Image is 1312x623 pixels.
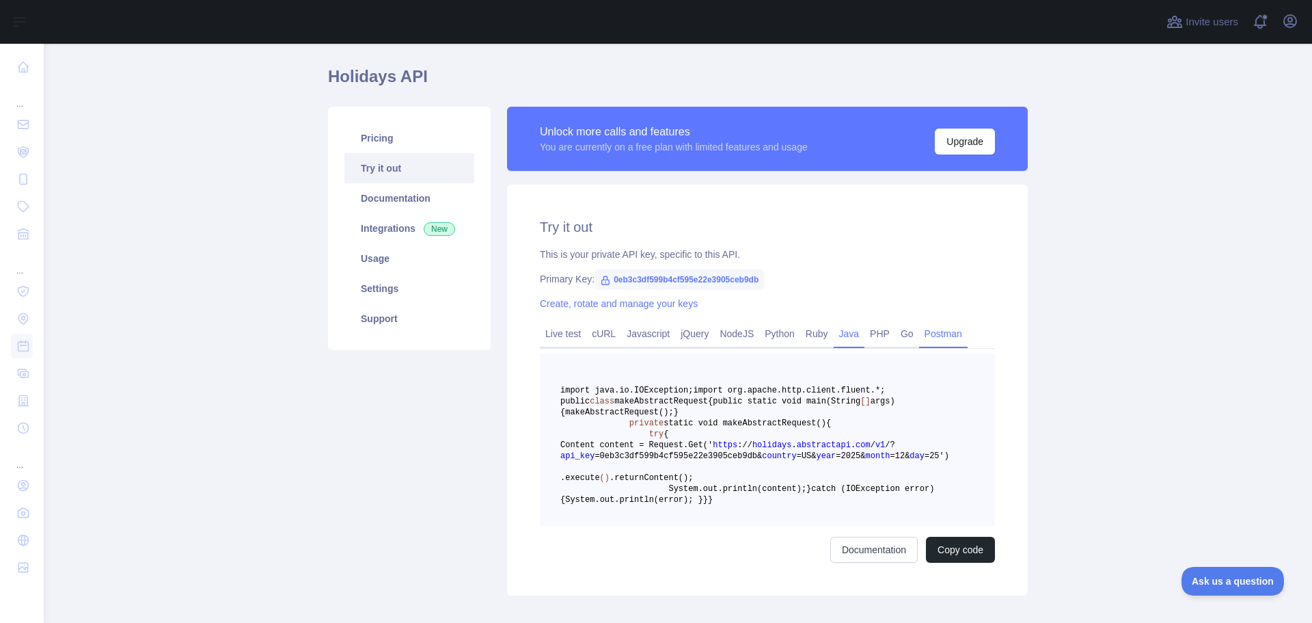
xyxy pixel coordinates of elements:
[703,484,806,494] span: out.println(content);
[540,248,995,261] div: This is your private API key, specific to this API.
[910,451,925,461] span: day
[328,66,1028,98] h1: Holidays API
[890,451,910,461] span: =12&
[834,323,865,345] a: Java
[674,408,679,417] span: }
[424,222,455,236] span: New
[629,419,664,428] span: private
[797,451,817,461] span: =US&
[344,153,474,183] a: Try it out
[759,323,800,345] a: Python
[540,272,995,286] div: Primary Key:
[871,440,875,450] span: /
[664,429,668,439] span: {
[560,451,594,461] span: api_key
[836,451,865,461] span: =2025&
[560,473,600,483] span: .execute
[752,440,792,450] span: holidays
[11,82,33,109] div: ...
[1164,11,1241,33] button: Invite users
[344,183,474,213] a: Documentation
[614,397,708,406] span: makeAbstractRequest
[644,473,688,483] span: Content()
[817,451,836,461] span: year
[594,269,764,290] span: 0eb3c3df599b4cf595e22e3905ceb9db
[344,123,474,153] a: Pricing
[688,473,693,483] span: ;
[565,408,585,417] span: make
[708,397,713,406] span: {
[344,213,474,243] a: Integrations New
[1181,567,1285,596] iframe: Toggle Customer Support
[714,323,759,345] a: NodeJS
[698,484,703,494] span: .
[668,408,673,417] span: ;
[693,386,885,395] span: import org.apache.http.client.fluent.*;
[708,495,713,505] span: }
[610,473,644,483] span: .return
[590,397,614,406] span: class
[560,397,590,406] span: public
[540,124,808,140] div: Unlock more calls and features
[919,323,968,345] a: Postman
[926,537,995,563] button: Copy code
[540,217,995,237] h2: Try it out
[688,440,713,450] span: Get('
[935,129,995,155] button: Upgrade
[586,323,621,345] a: cURL
[600,495,703,505] span: out.println(error); }
[11,443,33,470] div: ...
[344,243,474,274] a: Usage
[830,537,918,563] a: Documentation
[713,440,737,450] span: https
[540,298,698,309] a: Create, rotate and manage your keys
[866,451,890,461] span: month
[600,473,610,483] span: ()
[742,419,825,428] span: AbstractRequest()
[762,451,796,461] span: country
[860,397,870,406] span: []
[851,440,856,450] span: .
[856,440,871,450] span: com
[713,397,860,406] span: public static void main(String
[800,323,834,345] a: Ruby
[806,484,811,494] span: }
[675,323,714,345] a: jQuery
[895,323,919,345] a: Go
[344,274,474,304] a: Settings
[540,140,808,154] div: You are currently on a free plan with limited features and usage
[344,304,474,334] a: Support
[560,386,693,395] span: import java.io.IOException;
[737,440,742,450] span: :
[621,323,675,345] a: Javascript
[594,451,762,461] span: =0eb3c3df599b4cf595e22e3905ceb9db&
[664,419,742,428] span: static void make
[649,429,664,439] span: try
[1186,14,1238,30] span: Invite users
[791,440,796,450] span: .
[875,440,885,450] span: v1
[668,484,698,494] span: System
[748,440,752,450] span: /
[826,419,831,428] span: {
[585,408,668,417] span: AbstractRequest()
[11,249,33,276] div: ...
[890,440,895,450] span: ?
[565,495,594,505] span: System
[925,451,949,461] span: =25')
[560,440,688,450] span: Content content = Request.
[703,495,708,505] span: }
[540,323,586,345] a: Live test
[797,440,851,450] span: abstractapi
[742,440,747,450] span: /
[885,440,890,450] span: /
[594,495,599,505] span: .
[864,323,895,345] a: PHP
